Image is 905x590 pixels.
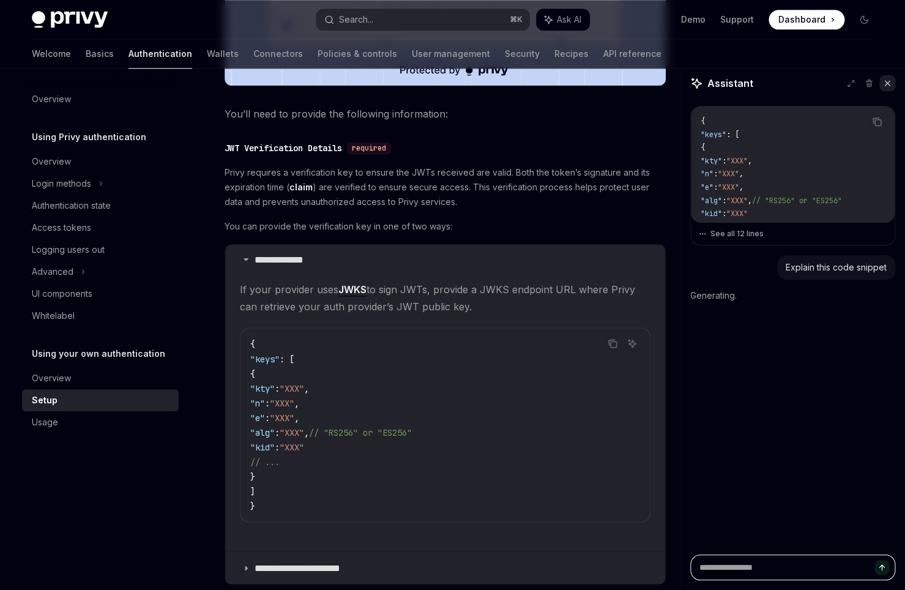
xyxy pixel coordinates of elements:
span: { [701,143,705,152]
span: "XXX" [280,441,304,452]
span: : [275,427,280,438]
span: : [713,169,718,179]
div: Advanced [32,264,73,279]
button: Toggle dark mode [854,10,874,29]
a: Policies & controls [318,39,397,69]
span: Ask AI [557,13,581,26]
h5: Using Privy authentication [32,130,146,144]
span: : [722,156,726,166]
span: "XXX" [270,412,294,423]
div: UI components [32,286,92,301]
div: JWT Verification Details [225,142,342,154]
a: Support [720,13,754,26]
span: : [275,441,280,452]
span: ⌘ K [510,15,523,24]
span: "XXX" [726,209,748,218]
div: Usage [32,415,58,430]
div: Setup [32,393,58,408]
button: Copy the contents from the code block [869,114,885,130]
span: "XXX" [726,196,748,206]
div: Login methods [32,176,91,191]
span: "kty" [701,156,722,166]
a: Authentication [128,39,192,69]
span: : [ [726,130,739,140]
span: : [265,397,270,408]
a: Welcome [32,39,71,69]
span: // "RS256" or "ES256" [752,196,842,206]
button: Ask AI [624,335,640,351]
span: , [304,383,309,394]
a: JWKS [338,283,367,296]
a: UI components [22,283,179,305]
span: : [265,412,270,423]
span: "keys" [701,130,726,140]
a: Overview [22,151,179,173]
a: Setup [22,389,179,411]
button: Copy the contents from the code block [605,335,620,351]
div: Whitelabel [32,308,75,323]
span: "n" [250,397,265,408]
span: : [713,182,718,192]
span: You can provide the verification key in one of two ways: [225,219,666,234]
span: "XXX" [718,169,739,179]
a: claim [289,182,313,193]
span: , [304,427,309,438]
button: See all 12 lines [698,225,887,242]
a: Recipes [554,39,589,69]
img: dark logo [32,11,108,28]
a: Connectors [253,39,303,69]
span: { [250,338,255,349]
div: Overview [32,92,71,106]
span: { [250,368,255,379]
div: Authentication state [32,198,111,213]
a: Authentication state [22,195,179,217]
span: You’ll need to provide the following information: [225,105,666,122]
span: Dashboard [778,13,825,26]
span: "XXX" [280,427,304,438]
a: Usage [22,411,179,433]
h5: Using your own authentication [32,346,165,361]
details: **** **** ***If your provider usesJWKSto sign JWTs, provide a JWKS endpoint URL where Privy can r... [225,244,665,551]
span: } [250,500,255,511]
div: Explain this code snippet [786,261,887,274]
div: Generating. [690,280,895,312]
span: { [701,116,705,126]
span: "alg" [701,196,722,206]
span: "kty" [250,383,275,394]
span: // ... [701,222,726,232]
a: Demo [681,13,706,26]
a: Wallets [207,39,239,69]
span: } [250,471,255,482]
span: : [ [280,353,294,364]
span: If your provider uses to sign JWTs, provide a JWKS endpoint URL where Privy can retrieve your aut... [240,281,650,315]
div: Overview [32,371,71,386]
a: Basics [86,39,114,69]
span: "XXX" [718,182,739,192]
button: Send message [874,560,889,575]
span: "kid" [701,209,722,218]
span: "XXX" [270,397,294,408]
a: Overview [22,88,179,110]
a: API reference [603,39,661,69]
div: Access tokens [32,220,91,235]
span: "XXX" [280,383,304,394]
span: "e" [250,412,265,423]
a: Overview [22,367,179,389]
span: , [294,397,299,408]
button: Ask AI [536,9,590,31]
button: Search...⌘K [316,9,530,31]
a: Security [505,39,540,69]
span: , [739,182,743,192]
span: "kid" [250,441,275,452]
span: // ... [250,456,280,467]
span: ] [250,485,255,496]
a: Logging users out [22,239,179,261]
a: Dashboard [769,10,844,29]
span: "e" [701,182,713,192]
span: Assistant [707,76,753,91]
span: : [722,209,726,218]
span: : [722,196,726,206]
div: Search... [339,12,373,27]
span: "XXX" [726,156,748,166]
span: : [275,383,280,394]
